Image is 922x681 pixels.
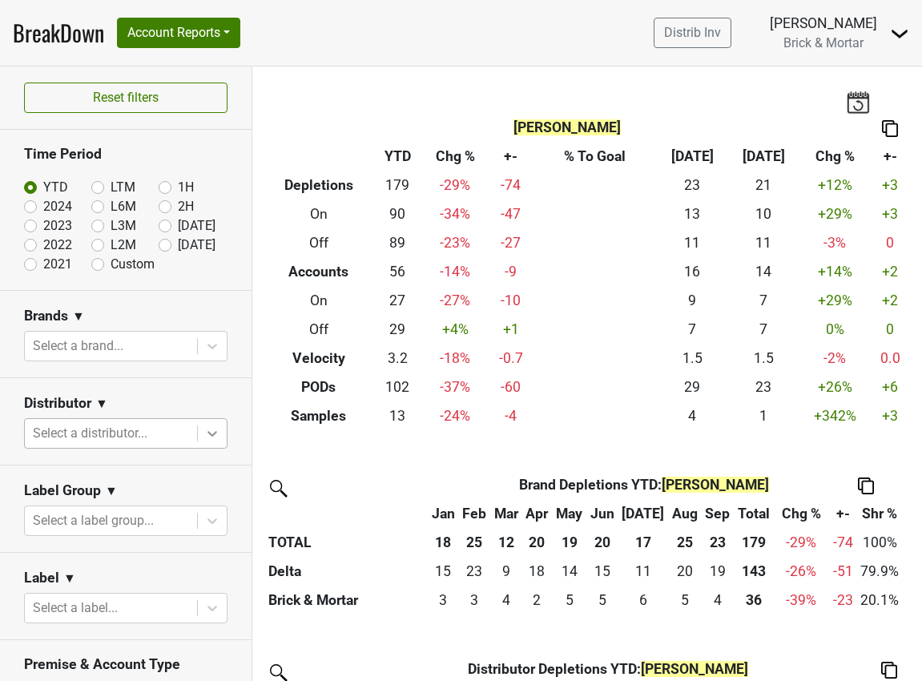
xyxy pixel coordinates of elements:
td: 56 [373,258,422,287]
td: +2 [871,287,910,316]
td: 10 [728,200,799,229]
th: +- [871,143,910,171]
th: Apr: activate to sort column ascending [522,499,553,528]
td: 7 [657,315,728,344]
th: 25 [668,528,702,557]
label: LTM [111,178,135,197]
td: 29 [657,373,728,401]
th: 17 [618,528,668,557]
img: last_updated_date [846,91,870,113]
button: Account Reports [117,18,240,48]
td: 6 [618,586,668,615]
td: -34 % [421,200,488,229]
td: -27 [489,229,533,258]
td: 4.5 [552,586,586,615]
td: -4 [489,401,533,430]
th: Brick & Mortar [264,586,428,615]
button: Reset filters [24,83,227,113]
td: -18 % [421,344,488,373]
img: Dropdown Menu [890,24,909,43]
h3: Brands [24,308,68,324]
td: 4.99 [586,586,618,615]
div: 5 [556,590,582,610]
td: -74 [489,171,533,200]
th: Depletions [264,171,373,200]
span: ▼ [63,569,76,588]
span: -74 [833,534,853,550]
td: 79.9% [856,557,903,586]
th: 20 [522,528,553,557]
td: 11 [657,229,728,258]
th: Brand Depletions YTD : [458,470,828,499]
td: 0 [871,229,910,258]
div: -23 [833,590,853,610]
div: 143 [738,561,770,582]
td: -0.7 [489,344,533,373]
td: +26 % [799,373,871,401]
td: -47 [489,200,533,229]
label: L2M [111,236,136,255]
th: % To Goal [533,143,657,171]
div: 15 [590,561,614,582]
td: 3.2 [373,344,422,373]
td: 19.18 [702,557,735,586]
th: TOTAL [264,528,428,557]
td: +12 % [799,171,871,200]
td: 179 [373,171,422,200]
img: filter [264,474,290,500]
td: +3 [871,200,910,229]
td: -60 [489,373,533,401]
td: -27 % [421,287,488,316]
td: 14.58 [586,557,618,586]
td: 27 [373,287,422,316]
td: -14 % [421,258,488,287]
td: -29 % [421,171,488,200]
th: [DATE] [728,143,799,171]
td: 11 [728,229,799,258]
label: L6M [111,197,136,216]
div: 23 [462,561,486,582]
label: 2021 [43,255,72,274]
div: 3 [462,590,486,610]
span: [PERSON_NAME] [641,661,748,677]
label: Custom [111,255,155,274]
td: 23 [728,373,799,401]
img: Copy to clipboard [882,120,898,137]
td: 1 [728,401,799,430]
div: 14 [556,561,582,582]
th: Aug: activate to sort column ascending [668,499,702,528]
h3: Label Group [24,482,101,499]
div: 18 [525,561,548,582]
div: 5 [672,590,698,610]
th: YTD [373,143,422,171]
td: 20.1% [856,586,903,615]
td: -3 % [799,229,871,258]
div: 20 [672,561,698,582]
a: BreakDown [13,16,104,50]
img: Copy to clipboard [881,662,897,679]
td: 29 [373,315,422,344]
label: 2024 [43,197,72,216]
td: 1.5 [657,344,728,373]
th: Jul: activate to sort column ascending [618,499,668,528]
td: +6 [871,373,910,401]
th: Velocity [264,344,373,373]
th: 23 [702,528,735,557]
td: +2 [871,258,910,287]
th: Chg % [799,143,871,171]
td: +29 % [799,200,871,229]
th: Off [264,315,373,344]
th: 19 [552,528,586,557]
th: 25 [458,528,490,557]
div: 6 [622,590,664,610]
th: 18 [428,528,459,557]
td: -37 % [421,373,488,401]
td: -26 % [774,557,829,586]
td: 5.01 [668,586,702,615]
td: +3 [871,401,910,430]
th: +-: activate to sort column ascending [829,499,857,528]
th: Off [264,229,373,258]
td: -9 [489,258,533,287]
td: 14.33 [552,557,586,586]
td: 1.5 [728,344,799,373]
